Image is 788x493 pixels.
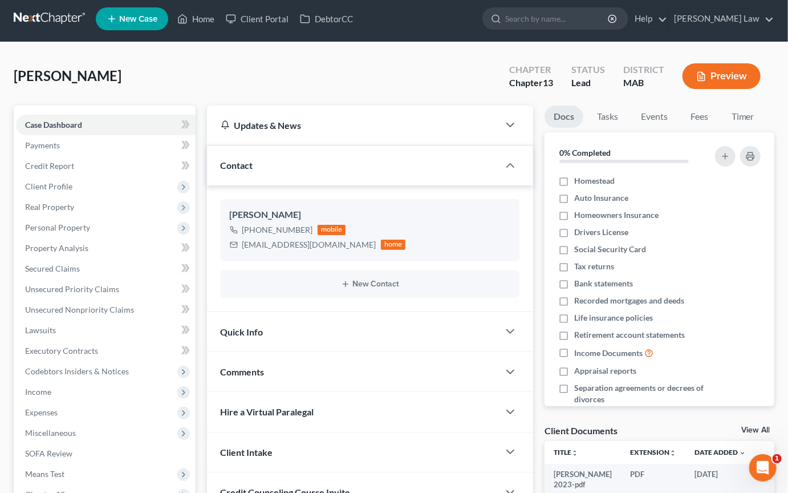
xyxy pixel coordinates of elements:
span: Real Property [25,202,74,212]
div: [EMAIL_ADDRESS][DOMAIN_NAME] [242,239,376,250]
a: Property Analysis [16,238,196,258]
span: Personal Property [25,223,90,232]
a: [PERSON_NAME] Law [668,9,774,29]
span: Property Analysis [25,243,88,253]
a: Lawsuits [16,320,196,341]
span: Payments [25,140,60,150]
div: [PERSON_NAME] [230,208,510,222]
div: mobile [318,225,346,235]
span: 1 [773,454,782,463]
span: Life insurance policies [574,312,653,324]
span: Bank statements [574,278,633,289]
a: Credit Report [16,156,196,176]
span: Executory Contracts [25,346,98,355]
a: Secured Claims [16,258,196,279]
div: Chapter [509,63,553,76]
span: Codebtors Insiders & Notices [25,366,129,376]
span: Income Documents [574,347,643,359]
span: New Case [119,15,157,23]
span: Comments [221,366,265,377]
span: 13 [543,77,553,88]
span: [PERSON_NAME] [14,67,121,84]
div: Updates & News [221,119,485,131]
a: Executory Contracts [16,341,196,361]
div: District [623,63,664,76]
a: Fees [681,106,718,128]
a: Help [629,9,667,29]
span: Credit Report [25,161,74,171]
span: Contact [221,160,253,171]
span: Lawsuits [25,325,56,335]
span: Recorded mortgages and deeds [574,295,684,306]
span: Client Profile [25,181,72,191]
span: Means Test [25,469,64,479]
a: Titleunfold_more [554,448,578,456]
span: Homestead [574,175,615,187]
div: Client Documents [545,425,618,437]
a: Events [632,106,677,128]
span: Secured Claims [25,264,80,273]
span: Appraisal reports [574,365,636,377]
input: Search by name... [505,8,610,29]
i: unfold_more [571,450,578,456]
a: Date Added expand_more [694,448,746,456]
a: Extensionunfold_more [630,448,676,456]
span: Tax returns [574,261,614,272]
span: Client Intake [221,447,273,458]
strong: 0% Completed [559,148,611,157]
div: Lead [571,76,605,90]
span: Social Security Card [574,244,646,255]
i: unfold_more [669,450,676,456]
a: Unsecured Priority Claims [16,279,196,300]
div: Chapter [509,76,553,90]
span: Auto Insurance [574,192,628,204]
a: SOFA Review [16,443,196,464]
a: Docs [545,106,583,128]
a: Payments [16,135,196,156]
span: Case Dashboard [25,120,82,130]
span: Miscellaneous [25,428,76,438]
button: Preview [683,63,761,89]
div: Status [571,63,605,76]
div: MAB [623,76,664,90]
span: Homeowners Insurance [574,209,659,221]
span: Expenses [25,407,58,417]
a: Timer [722,106,763,128]
a: View All [741,426,770,434]
span: Separation agreements or decrees of divorces [574,382,707,405]
a: Case Dashboard [16,115,196,135]
div: [PHONE_NUMBER] [242,224,313,236]
span: Hire a Virtual Paralegal [221,406,314,417]
a: Tasks [588,106,627,128]
iframe: Intercom live chat [749,454,777,482]
i: expand_more [739,450,746,456]
a: DebtorCC [294,9,359,29]
a: Client Portal [220,9,294,29]
span: Quick Info [221,326,263,337]
a: Home [172,9,220,29]
a: Unsecured Nonpriority Claims [16,300,196,320]
span: Unsecured Nonpriority Claims [25,305,134,314]
span: Drivers License [574,227,628,238]
span: Retirement account statements [574,329,685,341]
div: home [381,240,406,250]
span: SOFA Review [25,448,72,458]
span: Income [25,387,51,397]
button: New Contact [230,280,510,289]
span: Unsecured Priority Claims [25,284,119,294]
